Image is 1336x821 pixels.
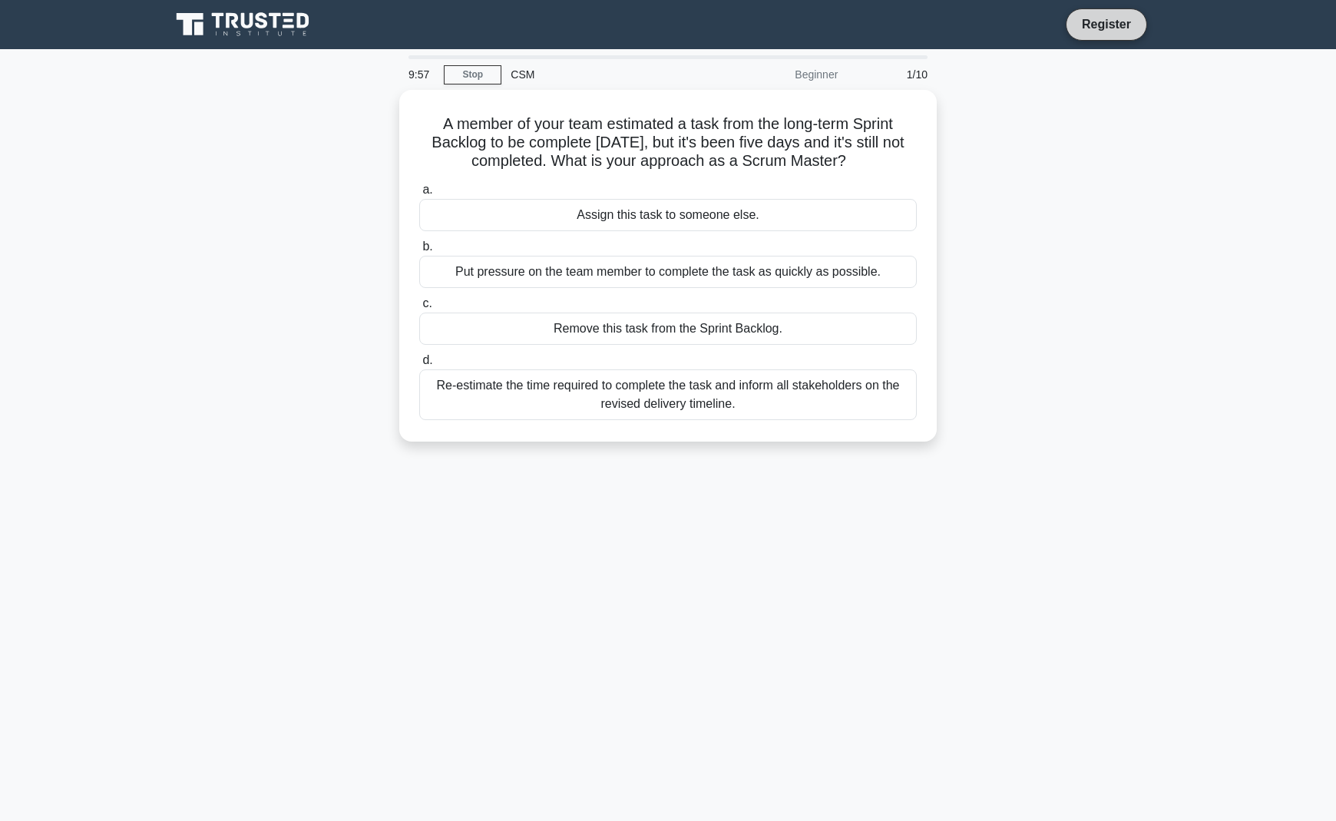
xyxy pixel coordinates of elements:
span: c. [422,296,432,310]
h5: A member of your team estimated a task from the long-term Sprint Backlog to be complete [DATE], b... [418,114,918,171]
a: Register [1073,15,1140,34]
div: Remove this task from the Sprint Backlog. [419,313,917,345]
span: d. [422,353,432,366]
div: Put pressure on the team member to complete the task as quickly as possible. [419,256,917,288]
span: a. [422,183,432,196]
div: 9:57 [399,59,444,90]
span: b. [422,240,432,253]
div: Assign this task to someone else. [419,199,917,231]
div: Re-estimate the time required to complete the task and inform all stakeholders on the revised del... [419,369,917,420]
div: Beginner [713,59,847,90]
div: CSM [501,59,713,90]
a: Stop [444,65,501,84]
div: 1/10 [847,59,937,90]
